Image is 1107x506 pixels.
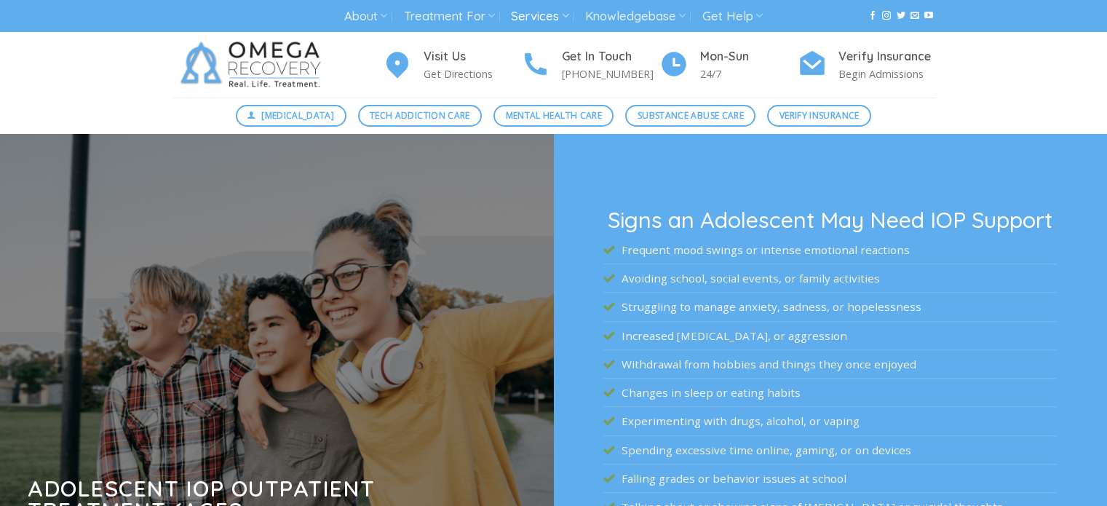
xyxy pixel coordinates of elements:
a: [MEDICAL_DATA] [236,105,346,127]
h4: Visit Us [424,47,521,66]
p: [PHONE_NUMBER] [562,66,659,82]
a: Substance Abuse Care [625,105,755,127]
img: Omega Recovery [172,32,336,98]
a: Services [511,3,568,30]
a: Visit Us Get Directions [383,47,521,83]
p: Begin Admissions [838,66,936,82]
li: Increased [MEDICAL_DATA], or aggression [603,322,1058,350]
a: Follow on Facebook [868,11,877,21]
a: Knowledgebase [585,3,686,30]
h3: Signs an Adolescent May Need IOP Support [603,209,1058,231]
li: Withdrawal from hobbies and things they once enjoyed [603,350,1058,379]
a: Get In Touch [PHONE_NUMBER] [521,47,659,83]
p: Get Directions [424,66,521,82]
a: Treatment For [404,3,495,30]
li: Experimenting with drugs, alcohol, or vaping [603,408,1058,436]
li: Spending excessive time online, gaming, or on devices [603,436,1058,465]
a: Verify Insurance [767,105,871,127]
li: Falling grades or behavior issues at school [603,465,1058,493]
p: 24/7 [700,66,798,82]
a: Mental Health Care [493,105,614,127]
li: Changes in sleep or eating habits [603,379,1058,407]
span: Mental Health Care [506,108,602,122]
span: [MEDICAL_DATA] [261,108,334,122]
h4: Get In Touch [562,47,659,66]
a: Verify Insurance Begin Admissions [798,47,936,83]
li: Frequent mood swings or intense emotional reactions [603,236,1058,264]
span: Substance Abuse Care [638,108,744,122]
a: About [344,3,387,30]
h4: Mon-Sun [700,47,798,66]
li: Struggling to manage anxiety, sadness, or hopelessness [603,293,1058,321]
a: Follow on Instagram [882,11,891,21]
a: Send us an email [910,11,919,21]
h4: Verify Insurance [838,47,936,66]
a: Get Help [702,3,763,30]
a: Follow on Twitter [897,11,905,21]
span: Tech Addiction Care [370,108,470,122]
span: Verify Insurance [779,108,860,122]
a: Tech Addiction Care [358,105,483,127]
a: Follow on YouTube [924,11,933,21]
li: Avoiding school, social events, or family activities [603,264,1058,293]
